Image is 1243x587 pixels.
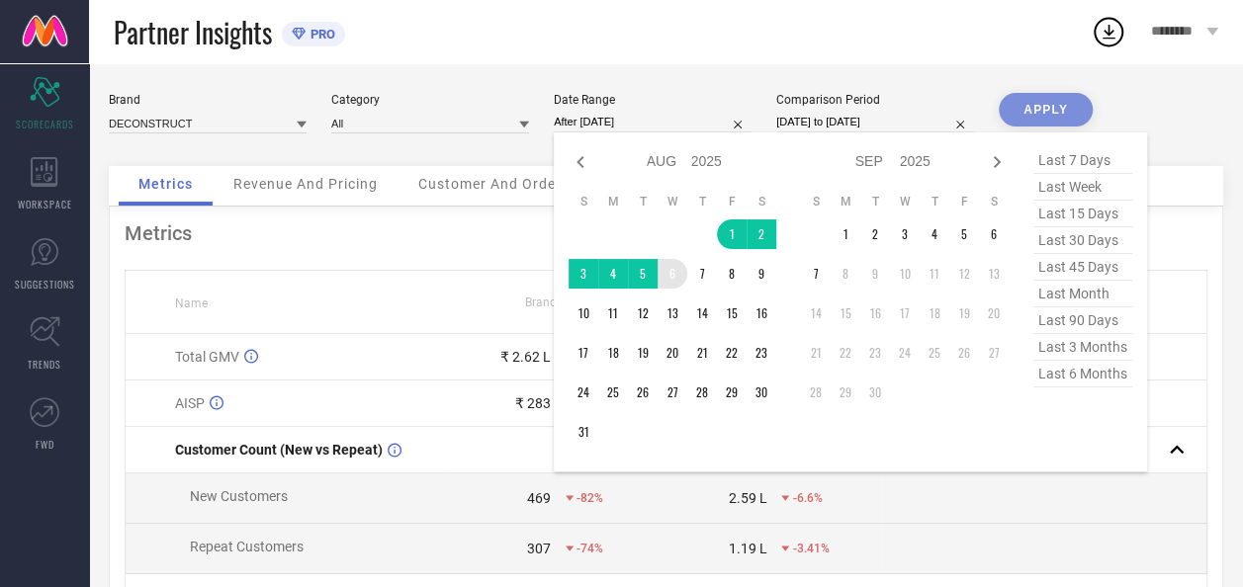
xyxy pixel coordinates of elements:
span: -74% [577,542,603,555]
td: Sun Sep 07 2025 [801,259,831,289]
th: Saturday [979,194,1009,210]
span: SCORECARDS [16,117,74,131]
td: Sun Aug 31 2025 [569,417,598,447]
td: Sat Sep 20 2025 [979,298,1009,328]
td: Thu Sep 04 2025 [920,219,949,249]
th: Saturday [747,194,776,210]
td: Tue Aug 12 2025 [628,298,658,328]
td: Wed Sep 03 2025 [890,219,920,249]
th: Monday [831,194,860,210]
td: Sun Aug 17 2025 [569,338,598,368]
td: Sat Aug 30 2025 [747,377,776,407]
td: Mon Sep 01 2025 [831,219,860,249]
span: last 3 months [1033,334,1132,361]
div: ₹ 2.62 L [500,349,551,365]
td: Mon Aug 11 2025 [598,298,628,328]
th: Tuesday [628,194,658,210]
span: Name [175,296,208,310]
th: Thursday [920,194,949,210]
td: Wed Sep 24 2025 [890,338,920,368]
td: Mon Aug 04 2025 [598,259,628,289]
span: PRO [306,27,335,42]
span: last 45 days [1033,254,1132,281]
td: Fri Sep 19 2025 [949,298,979,328]
td: Sat Sep 27 2025 [979,338,1009,368]
span: last 15 days [1033,201,1132,227]
td: Sat Aug 09 2025 [747,259,776,289]
td: Tue Aug 19 2025 [628,338,658,368]
td: Sat Aug 16 2025 [747,298,776,328]
span: last 90 days [1033,307,1132,334]
span: Metrics [138,176,193,192]
span: TRENDS [28,357,61,372]
td: Fri Aug 22 2025 [717,338,747,368]
div: Date Range [554,93,752,107]
div: 469 [527,490,551,506]
span: SUGGESTIONS [15,277,75,292]
span: New Customers [190,488,288,504]
div: Next month [985,150,1009,174]
span: -3.41% [792,542,829,555]
th: Wednesday [890,194,920,210]
td: Sun Aug 03 2025 [569,259,598,289]
input: Select comparison period [776,112,974,132]
th: Thursday [687,194,717,210]
td: Wed Aug 13 2025 [658,298,687,328]
td: Fri Aug 08 2025 [717,259,747,289]
td: Fri Aug 29 2025 [717,377,747,407]
span: -82% [577,491,603,505]
td: Wed Aug 27 2025 [658,377,687,407]
span: last month [1033,281,1132,307]
span: Customer And Orders [418,176,570,192]
td: Mon Aug 25 2025 [598,377,628,407]
div: Previous month [569,150,592,174]
span: AISP [175,395,205,411]
div: ₹ 283 [515,395,551,411]
td: Thu Sep 25 2025 [920,338,949,368]
div: Metrics [125,221,1207,245]
span: last 6 months [1033,361,1132,387]
div: 2.59 L [728,490,766,506]
th: Tuesday [860,194,890,210]
span: last 7 days [1033,147,1132,174]
td: Fri Aug 15 2025 [717,298,747,328]
td: Sun Sep 14 2025 [801,298,831,328]
th: Sunday [569,194,598,210]
td: Mon Aug 18 2025 [598,338,628,368]
input: Select date range [554,112,752,132]
td: Wed Aug 06 2025 [658,259,687,289]
span: Revenue And Pricing [233,176,378,192]
td: Wed Sep 17 2025 [890,298,920,328]
td: Mon Sep 08 2025 [831,259,860,289]
th: Wednesday [658,194,687,210]
div: 1.19 L [728,541,766,556]
td: Sun Aug 10 2025 [569,298,598,328]
th: Friday [717,194,747,210]
span: Customer Count (New vs Repeat) [175,442,383,458]
span: Brand Value [525,295,590,309]
td: Wed Aug 20 2025 [658,338,687,368]
td: Tue Sep 16 2025 [860,298,890,328]
td: Tue Sep 30 2025 [860,377,890,407]
td: Wed Sep 10 2025 [890,259,920,289]
td: Thu Aug 07 2025 [687,259,717,289]
td: Thu Aug 28 2025 [687,377,717,407]
td: Sun Aug 24 2025 [569,377,598,407]
td: Sat Sep 13 2025 [979,259,1009,289]
th: Sunday [801,194,831,210]
div: 307 [527,541,551,556]
th: Monday [598,194,628,210]
td: Mon Sep 15 2025 [831,298,860,328]
td: Sat Aug 23 2025 [747,338,776,368]
td: Thu Aug 21 2025 [687,338,717,368]
td: Sun Sep 21 2025 [801,338,831,368]
td: Sat Aug 02 2025 [747,219,776,249]
span: FWD [36,437,54,452]
td: Fri Aug 01 2025 [717,219,747,249]
div: Open download list [1091,14,1126,49]
td: Fri Sep 26 2025 [949,338,979,368]
td: Tue Aug 05 2025 [628,259,658,289]
td: Sat Sep 06 2025 [979,219,1009,249]
td: Tue Aug 26 2025 [628,377,658,407]
span: Partner Insights [114,12,272,52]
